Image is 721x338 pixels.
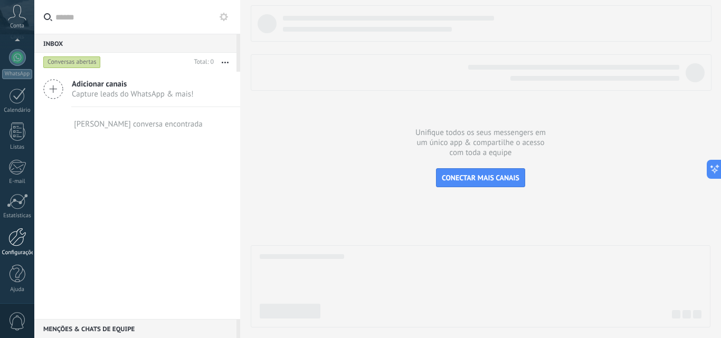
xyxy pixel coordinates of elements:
[214,53,236,72] button: Mais
[2,69,32,79] div: WhatsApp
[34,34,236,53] div: Inbox
[2,286,33,293] div: Ajuda
[72,79,194,89] span: Adicionar canais
[2,107,33,114] div: Calendário
[10,23,24,30] span: Conta
[190,57,214,67] div: Total: 0
[2,144,33,151] div: Listas
[2,249,33,256] div: Configurações
[436,168,525,187] button: CONECTAR MAIS CANAIS
[442,173,519,182] span: CONECTAR MAIS CANAIS
[43,56,101,69] div: Conversas abertas
[2,213,33,219] div: Estatísticas
[74,119,203,129] div: [PERSON_NAME] conversa encontrada
[72,89,194,99] span: Capture leads do WhatsApp & mais!
[2,178,33,185] div: E-mail
[34,319,236,338] div: Menções & Chats de equipe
